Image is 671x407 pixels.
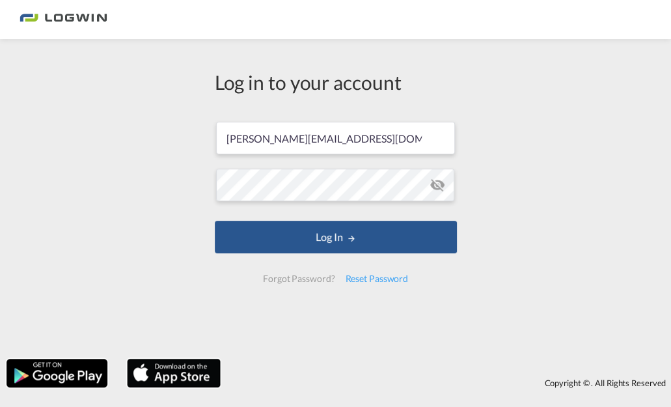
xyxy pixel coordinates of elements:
img: apple.png [126,358,222,389]
input: Enter email/phone number [216,122,455,154]
div: Copyright © . All Rights Reserved [227,372,671,394]
div: Log in to your account [215,68,457,96]
img: bc73a0e0d8c111efacd525e4c8ad7d32.png [20,5,107,35]
div: Reset Password [340,267,413,290]
md-icon: icon-eye-off [430,177,445,193]
img: google.png [5,358,109,389]
button: LOGIN [215,221,457,253]
div: Forgot Password? [258,267,340,290]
